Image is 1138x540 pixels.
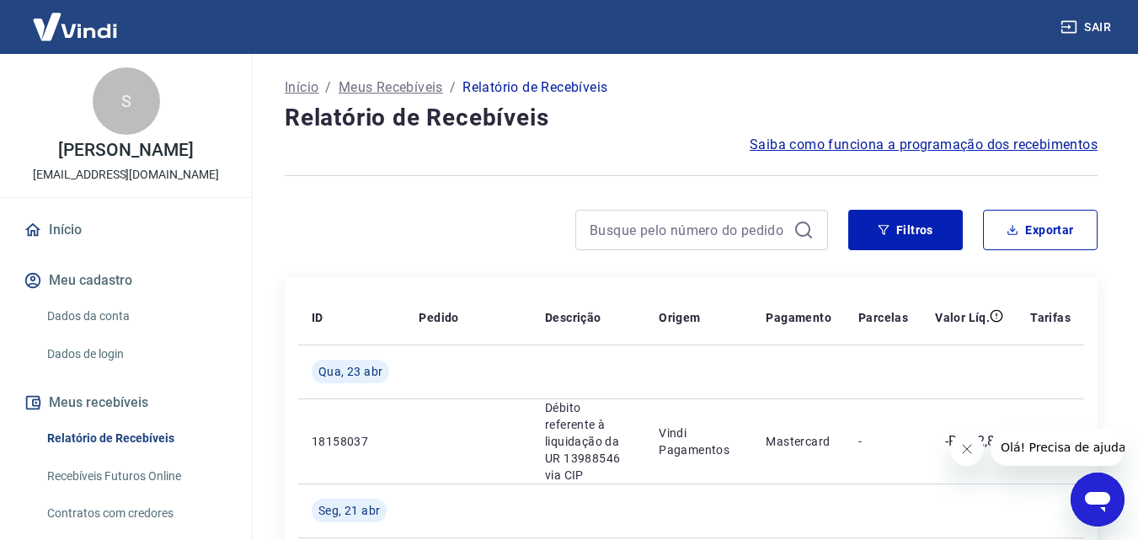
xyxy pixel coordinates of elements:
a: Recebíveis Futuros Online [40,459,232,494]
button: Meus recebíveis [20,384,232,421]
p: Débito referente à liquidação da UR 13988546 via CIP [545,399,632,484]
a: Relatório de Recebíveis [40,421,232,456]
a: Meus Recebíveis [339,78,443,98]
h4: Relatório de Recebíveis [285,101,1098,135]
p: ID [312,309,323,326]
button: Sair [1057,12,1118,43]
button: Meu cadastro [20,262,232,299]
span: Seg, 21 abr [318,502,380,519]
span: Qua, 23 abr [318,363,382,380]
input: Busque pelo número do pedido [590,217,787,243]
p: [PERSON_NAME] [58,142,193,159]
p: Pedido [419,309,458,326]
p: Origem [659,309,700,326]
p: -R$ 32,87 [945,431,1004,452]
a: Dados da conta [40,299,232,334]
p: Mastercard [766,433,831,450]
iframe: Mensagem da empresa [991,429,1125,466]
p: - [858,433,908,450]
p: [EMAIL_ADDRESS][DOMAIN_NAME] [33,166,219,184]
img: Vindi [20,1,130,52]
a: Início [20,211,232,249]
button: Exportar [983,210,1098,250]
iframe: Botão para abrir a janela de mensagens [1071,473,1125,527]
button: Filtros [848,210,963,250]
a: Início [285,78,318,98]
p: Parcelas [858,309,908,326]
p: Valor Líq. [935,309,990,326]
p: Vindi Pagamentos [659,425,739,458]
a: Saiba como funciona a programação dos recebimentos [750,135,1098,155]
a: Dados de login [40,337,232,372]
p: Relatório de Recebíveis [462,78,607,98]
p: / [450,78,456,98]
span: Olá! Precisa de ajuda? [10,12,142,25]
a: Contratos com credores [40,496,232,531]
p: Pagamento [766,309,831,326]
p: / [325,78,331,98]
div: S [93,67,160,135]
p: Tarifas [1030,309,1071,326]
iframe: Fechar mensagem [950,432,984,466]
p: 18158037 [312,433,392,450]
p: Descrição [545,309,601,326]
